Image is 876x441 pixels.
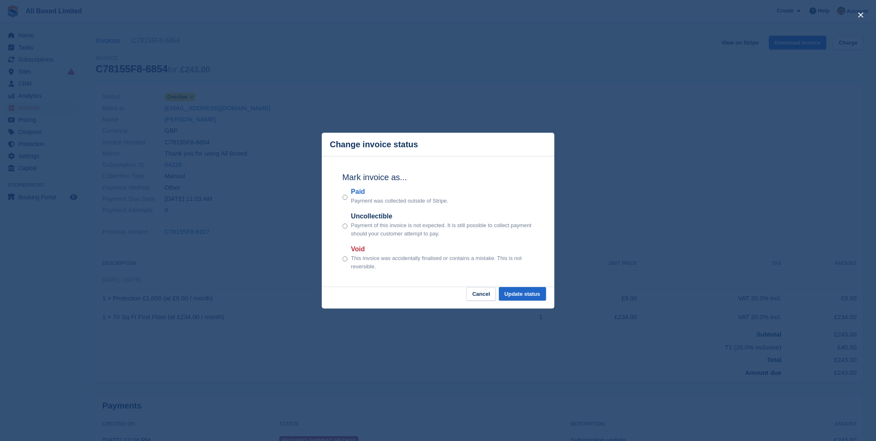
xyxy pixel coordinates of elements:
[854,8,868,22] button: close
[351,221,533,238] p: Payment of this invoice is not expected. It is still possible to collect payment should your cust...
[466,287,496,301] button: Cancel
[351,211,533,221] label: Uncollectible
[351,197,448,205] p: Payment was collected outside of Stripe.
[351,187,448,197] label: Paid
[330,140,418,149] p: Change invoice status
[351,244,533,254] label: Void
[499,287,546,301] button: Update status
[343,171,534,183] h2: Mark invoice as...
[351,254,533,270] p: This invoice was accidentally finalised or contains a mistake. This is not reversible.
